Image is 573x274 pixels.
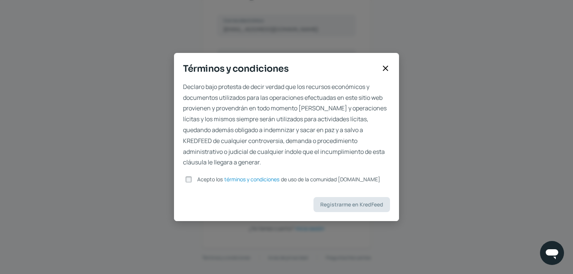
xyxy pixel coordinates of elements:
[313,197,390,212] button: Registrarme en KredFeed
[281,176,380,183] span: de uso de la comunidad [DOMAIN_NAME]
[544,245,559,260] img: chatIcon
[224,177,279,182] a: términos y condiciones
[183,81,390,168] span: Declaro bajo protesta de decir verdad que los recursos económicos y documentos utilizados para la...
[197,176,223,183] span: Acepto los
[183,62,378,75] span: Términos y condiciones
[320,202,383,207] span: Registrarme en KredFeed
